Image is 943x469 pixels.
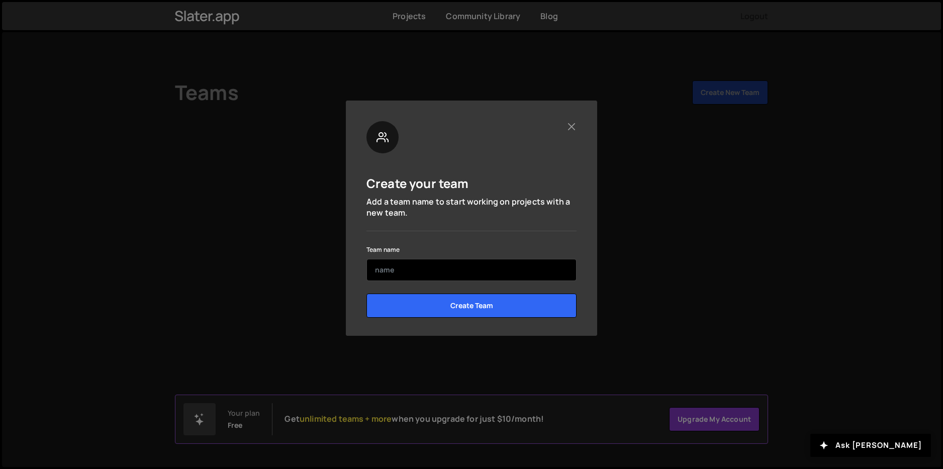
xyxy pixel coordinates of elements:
[810,434,931,457] button: Ask [PERSON_NAME]
[366,175,469,191] h5: Create your team
[366,294,577,318] input: Create Team
[566,121,577,132] button: Close
[366,196,577,219] p: Add a team name to start working on projects with a new team.
[366,259,577,281] input: name
[366,245,400,255] label: Team name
